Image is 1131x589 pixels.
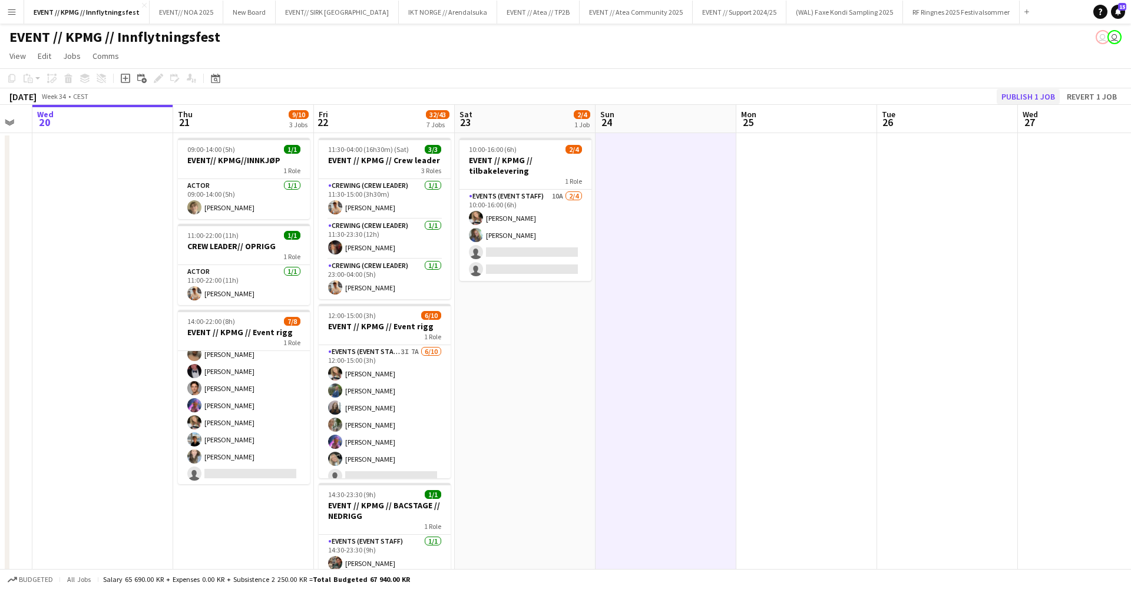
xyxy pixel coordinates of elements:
button: New Board [223,1,276,24]
app-job-card: 11:00-22:00 (11h)1/1CREW LEADER// OPRIGG1 RoleActor1/111:00-22:00 (11h)[PERSON_NAME] [178,224,310,305]
span: Wed [1023,109,1038,120]
div: CEST [73,92,88,101]
span: Fri [319,109,328,120]
span: 1 Role [283,166,300,175]
span: Week 34 [39,92,68,101]
a: Edit [33,48,56,64]
app-card-role: Events (Event Staff)1/114:30-23:30 (9h)[PERSON_NAME] [319,535,451,575]
span: 2/4 [574,110,590,119]
app-job-card: 12:00-15:00 (3h)6/10EVENT // KPMG // Event rigg1 RoleEvents (Event Staff)3I7A6/1012:00-15:00 (3h)... [319,304,451,478]
span: 22 [317,115,328,129]
span: 14:30-23:30 (9h) [328,490,376,499]
span: 27 [1021,115,1038,129]
a: Comms [88,48,124,64]
span: Wed [37,109,54,120]
span: 15 [1118,3,1126,11]
app-card-role: Events (Event Staff)4I4A7/814:00-22:00 (8h)[PERSON_NAME][PERSON_NAME][PERSON_NAME][PERSON_NAME][P... [178,326,310,485]
span: View [9,51,26,61]
div: Salary 65 690.00 KR + Expenses 0.00 KR + Subsistence 2 250.00 KR = [103,575,410,584]
app-card-role: Crewing (Crew Leader)1/123:00-04:00 (5h)[PERSON_NAME] [319,259,451,299]
span: 11:00-22:00 (11h) [187,231,239,240]
h3: EVENT // KPMG // tilbakelevering [459,155,591,176]
app-user-avatar: Daniel Andersen [1096,30,1110,44]
span: Edit [38,51,51,61]
h3: EVENT// KPMG//INNKJØP [178,155,310,166]
span: 09:00-14:00 (5h) [187,145,235,154]
span: All jobs [65,575,93,584]
button: Budgeted [6,573,55,586]
span: 2/4 [565,145,582,154]
button: Publish 1 job [997,89,1060,104]
h1: EVENT // KPMG // Innflytningsfest [9,28,220,46]
span: 10:00-16:00 (6h) [469,145,517,154]
app-job-card: 14:00-22:00 (8h)7/8EVENT // KPMG // Event rigg1 RoleEvents (Event Staff)4I4A7/814:00-22:00 (8h)[P... [178,310,310,484]
span: 32/43 [426,110,449,119]
span: 9/10 [289,110,309,119]
app-job-card: 09:00-14:00 (5h)1/1EVENT// KPMG//INNKJØP1 RoleActor1/109:00-14:00 (5h)[PERSON_NAME] [178,138,310,219]
span: 12:00-15:00 (3h) [328,311,376,320]
button: EVENT // KPMG // Innflytningsfest [24,1,150,24]
button: EVENT // Support 2024/25 [693,1,786,24]
app-job-card: 10:00-16:00 (6h)2/4EVENT // KPMG // tilbakelevering1 RoleEvents (Event Staff)10A2/410:00-16:00 (6... [459,138,591,281]
span: Sun [600,109,614,120]
button: RF Ringnes 2025 Festivalsommer [903,1,1020,24]
div: [DATE] [9,91,37,102]
span: Jobs [63,51,81,61]
span: 21 [176,115,193,129]
a: 15 [1111,5,1125,19]
span: Comms [92,51,119,61]
h3: EVENT // KPMG // Event rigg [319,321,451,332]
a: Jobs [58,48,85,64]
app-user-avatar: Ylva Barane [1107,30,1122,44]
h3: EVENT // KPMG // Crew leader [319,155,451,166]
span: 3 Roles [421,166,441,175]
app-job-card: 11:30-04:00 (16h30m) (Sat)3/3EVENT // KPMG // Crew leader3 RolesCrewing (Crew Leader)1/111:30-15:... [319,138,451,299]
div: 7 Jobs [426,120,449,129]
span: 6/10 [421,311,441,320]
span: 26 [880,115,895,129]
div: 3 Jobs [289,120,308,129]
h3: CREW LEADER// OPRIGG [178,241,310,252]
app-card-role: Events (Event Staff)3I7A6/1012:00-15:00 (3h)[PERSON_NAME][PERSON_NAME][PERSON_NAME][PERSON_NAME][... [319,345,451,539]
span: 1/1 [425,490,441,499]
app-card-role: Crewing (Crew Leader)1/111:30-15:00 (3h30m)[PERSON_NAME] [319,179,451,219]
span: Budgeted [19,575,53,584]
app-card-role: Events (Event Staff)10A2/410:00-16:00 (6h)[PERSON_NAME][PERSON_NAME] [459,190,591,281]
span: 3/3 [425,145,441,154]
span: 20 [35,115,54,129]
span: Thu [178,109,193,120]
span: 23 [458,115,472,129]
span: 1/1 [284,231,300,240]
span: Mon [741,109,756,120]
app-card-role: Actor1/111:00-22:00 (11h)[PERSON_NAME] [178,265,310,305]
span: 1 Role [283,252,300,261]
app-job-card: 14:30-23:30 (9h)1/1EVENT // KPMG // BACSTAGE // NEDRIGG1 RoleEvents (Event Staff)1/114:30-23:30 (... [319,483,451,575]
h3: EVENT // KPMG // Event rigg [178,327,310,337]
span: 1 Role [283,338,300,347]
span: Sat [459,109,472,120]
span: 11:30-04:00 (16h30m) (Sat) [328,145,409,154]
button: Revert 1 job [1062,89,1122,104]
button: (WAL) Faxe Kondi Sampling 2025 [786,1,903,24]
button: EVENT // Atea Community 2025 [580,1,693,24]
span: 1/1 [284,145,300,154]
h3: EVENT // KPMG // BACSTAGE // NEDRIGG [319,500,451,521]
span: Total Budgeted 67 940.00 KR [313,575,410,584]
span: Tue [882,109,895,120]
span: 1 Role [424,332,441,341]
app-card-role: Actor1/109:00-14:00 (5h)[PERSON_NAME] [178,179,310,219]
button: IKT NORGE // Arendalsuka [399,1,497,24]
a: View [5,48,31,64]
button: EVENT // Atea // TP2B [497,1,580,24]
span: 7/8 [284,317,300,326]
span: 1 Role [565,177,582,186]
span: 1 Role [424,522,441,531]
button: EVENT// SIRK [GEOGRAPHIC_DATA] [276,1,399,24]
